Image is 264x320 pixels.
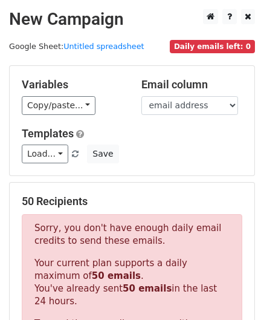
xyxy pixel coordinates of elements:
small: Google Sheet: [9,42,144,51]
h5: Variables [22,78,123,91]
strong: 50 emails [123,283,172,294]
p: Sorry, you don't have enough daily email credits to send these emails. [34,222,230,247]
a: Load... [22,145,68,163]
span: Daily emails left: 0 [170,40,255,53]
h5: 50 Recipients [22,195,242,208]
a: Untitled spreadsheet [63,42,144,51]
h5: Email column [141,78,243,91]
button: Save [87,145,118,163]
h2: New Campaign [9,9,255,30]
a: Daily emails left: 0 [170,42,255,51]
p: Your current plan supports a daily maximum of . You've already sent in the last 24 hours. [34,257,230,308]
a: Copy/paste... [22,96,95,115]
a: Templates [22,127,74,140]
strong: 50 emails [92,270,141,281]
